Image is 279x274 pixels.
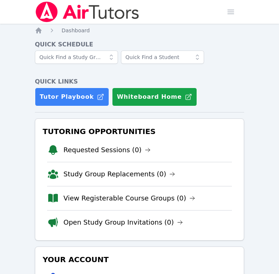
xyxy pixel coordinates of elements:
[35,77,244,86] h4: Quick Links
[62,27,90,33] span: Dashboard
[35,88,109,106] a: Tutor Playbook
[63,193,195,203] a: View Registerable Course Groups (0)
[62,27,90,34] a: Dashboard
[63,145,151,155] a: Requested Sessions (0)
[35,27,244,34] nav: Breadcrumb
[41,125,238,138] h3: Tutoring Opportunities
[121,50,204,64] input: Quick Find a Student
[35,40,244,49] h4: Quick Schedule
[41,253,238,266] h3: Your Account
[63,217,183,228] a: Open Study Group Invitations (0)
[35,50,118,64] input: Quick Find a Study Group
[63,169,175,179] a: Study Group Replacements (0)
[35,1,140,22] img: Air Tutors
[112,88,197,106] button: Whiteboard Home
